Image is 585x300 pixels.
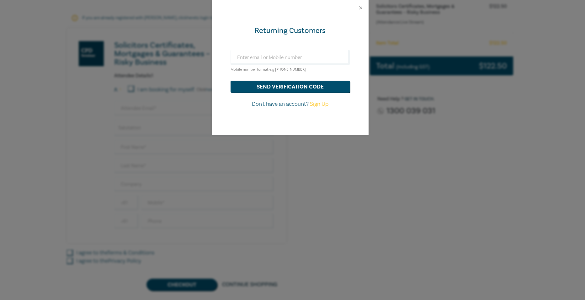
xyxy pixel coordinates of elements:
input: Enter email or Mobile number [231,50,350,65]
a: Sign Up [310,100,328,108]
div: Returning Customers [231,26,350,36]
button: Close [358,5,364,11]
p: Don't have an account? [231,100,350,108]
small: Mobile number format e.g [PHONE_NUMBER] [231,67,306,72]
button: send verification code [231,81,350,93]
